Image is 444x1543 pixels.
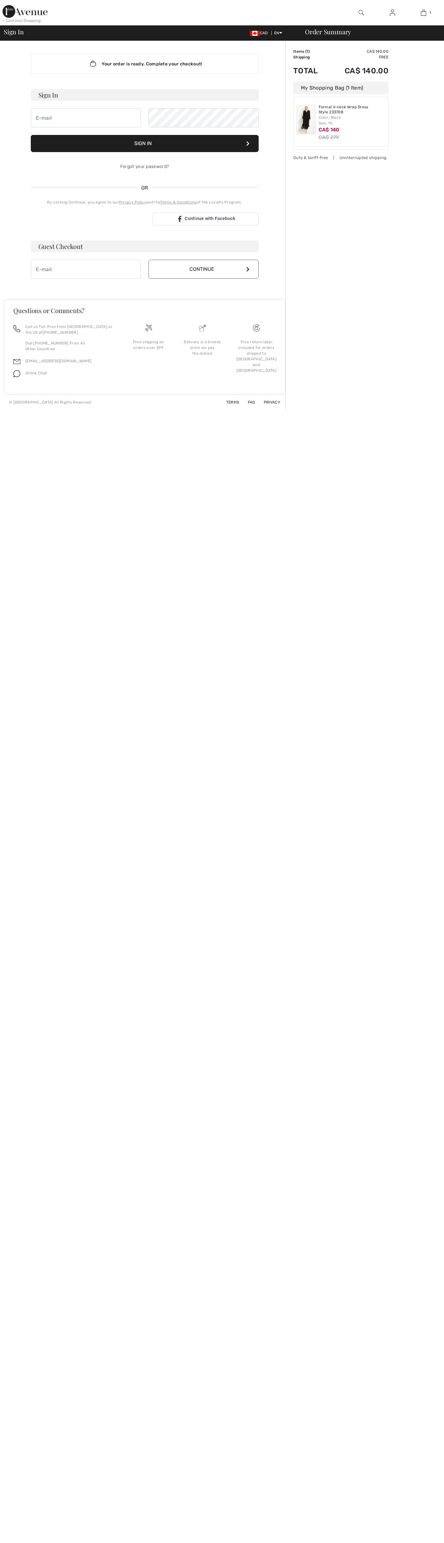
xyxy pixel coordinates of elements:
[297,29,440,35] div: Order Summary
[359,9,364,17] img: search the website
[13,307,276,314] h3: Questions or Comments?
[429,10,431,16] span: 1
[319,105,386,115] a: Formal V-neck Wrap Dress Style 233708
[240,400,255,404] a: FAQ
[13,370,20,377] img: chat
[3,5,48,18] img: 1ère Avenue
[145,324,152,331] img: Free shipping on orders over $99
[181,339,224,356] div: Delivery is a breeze since we pay the duties!
[149,260,259,279] button: Continue
[185,216,235,221] span: Continue with Facebook
[199,324,206,331] img: Delivery is a breeze since we pay the duties!
[250,31,270,35] span: CAD
[3,18,41,23] div: < Continue Shopping
[256,400,280,404] a: Privacy
[25,359,91,363] a: [EMAIL_ADDRESS][DOMAIN_NAME]
[31,241,259,252] h3: Guest Checkout
[31,89,259,101] h3: Sign In
[127,339,170,351] div: Free shipping on orders over $99
[25,371,47,375] span: Online Chat
[319,115,386,126] div: Color: Black Size: 10
[296,105,316,135] img: Formal V-neck Wrap Dress Style 233708
[328,60,388,82] td: CA$ 140.00
[293,49,328,54] td: Items ( )
[13,358,20,365] img: email
[293,82,388,94] div: My Shopping Bag (1 Item)
[31,54,259,74] div: Your order is ready. Complete your checkout!
[160,200,196,204] a: Terms & Conditions
[25,340,114,352] p: Dial [PHONE_NUMBER] From All Other Countries
[31,260,141,279] input: E-mail
[274,31,282,35] span: EN
[293,60,328,82] td: Total
[28,212,151,226] iframe: Sign in with Google Button
[385,9,400,17] a: Sign In
[319,127,340,133] span: CA$ 140
[31,108,141,127] input: E-mail
[253,324,260,331] img: Free shipping on orders over $99
[4,29,23,35] span: Sign In
[31,199,259,205] div: By clicking Continue, you agree to our and the of the Loyalty Program.
[31,135,259,152] button: Sign In
[421,9,426,17] img: My Bag
[328,49,388,54] td: CA$ 140.00
[153,213,259,225] a: Continue with Facebook
[9,399,91,405] div: © [GEOGRAPHIC_DATA] All Rights Reserved
[293,54,328,60] td: Shipping
[390,9,395,17] img: My Info
[120,164,169,169] a: Forgot your password?
[408,9,439,17] a: 1
[250,31,260,36] img: Canadian Dollar
[307,49,308,54] span: 1
[219,400,239,404] a: Terms
[138,184,151,192] span: OR
[13,325,20,332] img: call
[25,324,114,335] p: Call us Toll-Free from [GEOGRAPHIC_DATA] or the US at
[319,134,339,140] s: CA$ 279
[293,155,388,161] div: Duty & tariff-free | Uninterrupted shipping
[43,330,78,335] a: [PHONE_NUMBER]
[119,200,146,204] a: Privacy Policy
[328,54,388,60] td: Free
[235,339,278,373] div: Free return label included for orders shipped to [GEOGRAPHIC_DATA] and [GEOGRAPHIC_DATA]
